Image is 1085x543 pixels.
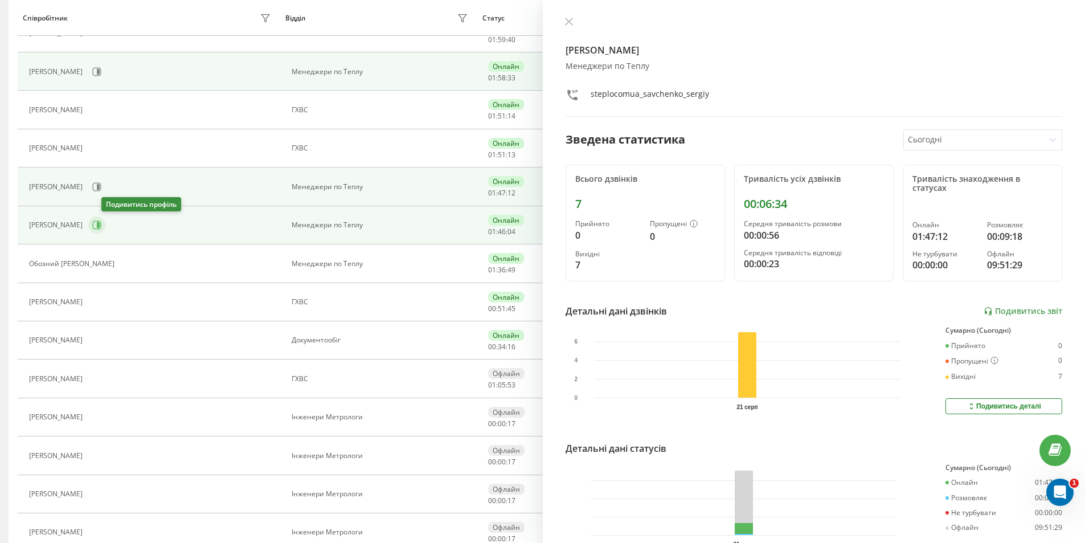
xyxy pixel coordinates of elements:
div: Інженери Метрологи [292,452,471,460]
div: Середня тривалість розмови [744,220,884,228]
span: 04 [507,227,515,236]
span: 14 [507,111,515,121]
span: 01 [488,150,496,160]
div: [PERSON_NAME] [29,490,85,498]
div: Обозний [PERSON_NAME] [29,260,117,268]
span: 01 [488,380,496,390]
iframe: Intercom live chat [1046,479,1074,506]
span: 59 [498,35,506,44]
span: 17 [507,419,515,428]
div: Відділ [285,14,305,22]
span: 51 [498,111,506,121]
div: : : [488,381,515,389]
div: 09:51:29 [987,258,1053,272]
div: [PERSON_NAME] [29,528,85,536]
div: 00:00:00 [912,258,978,272]
div: : : [488,151,515,159]
div: Статус [482,14,505,22]
div: Менеджери по Теплу [292,260,471,268]
span: 00 [488,496,496,505]
div: [PERSON_NAME] [29,29,85,37]
div: [PERSON_NAME] [29,183,85,191]
div: Детальні дані дзвінків [566,304,667,318]
div: Розмовляє [987,221,1053,229]
span: 00 [498,419,506,428]
span: 45 [507,304,515,313]
span: 49 [507,265,515,275]
div: Всього дзвінків [575,174,715,184]
div: Офлайн [488,445,525,456]
span: 40 [507,35,515,44]
div: 0 [1058,357,1062,366]
div: 0 [1058,342,1062,350]
div: Інженери Метрологи [292,413,471,421]
span: 01 [488,265,496,275]
div: Вихідні [575,250,641,258]
div: [PERSON_NAME] [29,106,85,114]
div: Офлайн [488,368,525,379]
div: 01:47:12 [1035,479,1062,487]
span: 01 [488,188,496,198]
button: Подивитись деталі [945,398,1062,414]
a: Подивитись звіт [984,307,1062,316]
span: 53 [507,380,515,390]
div: Середня тривалість відповіді [744,249,884,257]
div: Онлайн [488,99,524,110]
div: Офлайн [488,484,525,495]
div: 00:00:00 [1035,509,1062,517]
span: 13 [507,150,515,160]
div: 00:00:23 [744,257,884,271]
div: Співробітник [23,14,68,22]
span: 00 [488,342,496,352]
span: 05 [498,380,506,390]
div: Онлайн [945,479,978,487]
div: : : [488,228,515,236]
div: [PERSON_NAME] [29,336,85,344]
div: : : [488,458,515,466]
div: Менеджери по Теплу [292,68,471,76]
div: Офлайн [488,522,525,533]
div: : : [488,266,515,274]
div: Онлайн [488,330,524,341]
div: Сумарно (Сьогодні) [945,326,1062,334]
div: [PERSON_NAME] [29,413,85,421]
div: Онлайн [912,221,978,229]
span: 51 [498,304,506,313]
div: Зведена статистика [566,131,685,148]
div: Тривалість знаходження в статусах [912,174,1053,194]
div: Онлайн [488,292,524,303]
div: ГХВС [292,144,471,152]
div: : : [488,343,515,351]
div: Онлайн [488,138,524,149]
text: 6 [574,338,578,345]
div: Пропущені [650,220,715,229]
div: Не турбувати [912,250,978,258]
div: 00:09:18 [987,230,1053,243]
div: Онлайн [488,215,524,226]
div: Інженери Метрологи [292,490,471,498]
div: Пропущені [945,357,998,366]
span: 00 [498,496,506,505]
span: 47 [498,188,506,198]
span: 1 [1070,479,1079,488]
span: 00 [488,457,496,467]
div: 09:51:29 [1035,524,1062,532]
span: 36 [498,265,506,275]
text: 4 [574,357,578,364]
div: : : [488,497,515,505]
div: Інженери Метрологи [292,528,471,536]
div: ГХВС [292,29,471,37]
span: 01 [488,35,496,44]
span: 51 [498,150,506,160]
div: steplocomua_savchenko_sergiy [591,88,709,105]
div: Менеджери по Теплу [566,62,1063,71]
div: 7 [575,197,715,211]
div: 7 [575,258,641,272]
div: : : [488,189,515,197]
span: 34 [498,342,506,352]
div: [PERSON_NAME] [29,375,85,383]
div: : : [488,535,515,543]
div: Онлайн [488,176,524,187]
div: ГХВС [292,298,471,306]
div: : : [488,112,515,120]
